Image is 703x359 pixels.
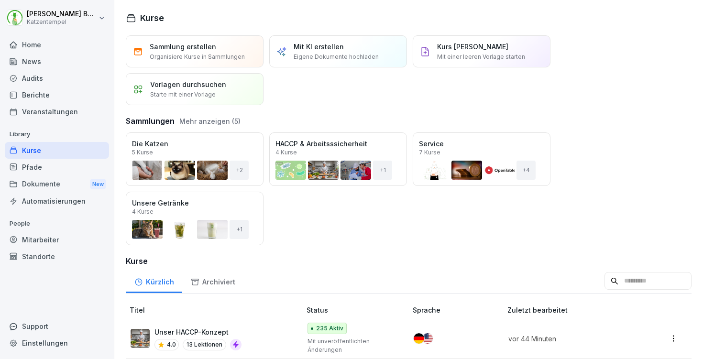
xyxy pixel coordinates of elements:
[294,53,379,61] p: Eigene Dokumente hochladen
[5,231,109,248] a: Mitarbeiter
[5,103,109,120] a: Veranstaltungen
[5,142,109,159] a: Kurse
[422,333,433,344] img: us.svg
[419,139,544,149] p: Service
[275,139,401,149] p: HACCP & Arbeitsssicherheit
[183,339,226,350] p: 13 Lektionen
[275,150,297,155] p: 4 Kurse
[5,248,109,265] a: Standorte
[150,79,226,89] p: Vorlagen durchsuchen
[5,193,109,209] a: Automatisierungen
[5,159,109,175] a: Pfade
[373,161,392,180] div: + 1
[230,161,249,180] div: + 2
[294,42,344,52] p: Mit KI erstellen
[414,333,424,344] img: de.svg
[132,198,257,208] p: Unsere Getränke
[316,324,343,333] p: 235 Aktiv
[131,329,150,348] img: mlsleav921hxy3akyctmymka.png
[126,192,264,245] a: Unsere Getränke4 Kurse+1
[150,53,245,61] p: Organisiere Kurse in Sammlungen
[126,255,692,267] h3: Kurse
[437,53,525,61] p: Mit einer leeren Vorlage starten
[307,305,409,315] p: Status
[182,269,243,293] a: Archiviert
[413,305,504,315] p: Sprache
[154,327,242,337] p: Unser HACCP-Konzept
[126,269,182,293] a: Kürzlich
[230,220,249,239] div: + 1
[5,70,109,87] a: Audits
[167,340,176,349] p: 4.0
[508,334,633,344] p: vor 44 Minuten
[132,150,153,155] p: 5 Kurse
[269,132,407,186] a: HACCP & Arbeitsssicherheit4 Kurse+1
[413,132,550,186] a: Service7 Kurse+4
[179,116,241,126] button: Mehr anzeigen (5)
[5,216,109,231] p: People
[150,90,216,99] p: Starte mit einer Vorlage
[126,115,175,127] h3: Sammlungen
[5,318,109,335] div: Support
[27,19,97,25] p: Katzentempel
[5,127,109,142] p: Library
[132,139,257,149] p: Die Katzen
[5,335,109,351] a: Einstellungen
[516,161,536,180] div: + 4
[507,305,644,315] p: Zuletzt bearbeitet
[150,42,216,52] p: Sammlung erstellen
[132,209,154,215] p: 4 Kurse
[140,11,164,24] h1: Kurse
[437,42,508,52] p: Kurs [PERSON_NAME]
[5,175,109,193] a: DokumenteNew
[90,179,106,190] div: New
[5,175,109,193] div: Dokumente
[5,53,109,70] a: News
[5,36,109,53] a: Home
[130,305,303,315] p: Titel
[126,132,264,186] a: Die Katzen5 Kurse+2
[419,150,440,155] p: 7 Kurse
[27,10,97,18] p: [PERSON_NAME] Benedix
[5,87,109,103] a: Berichte
[308,337,398,354] p: Mit unveröffentlichten Änderungen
